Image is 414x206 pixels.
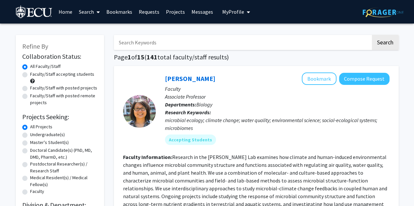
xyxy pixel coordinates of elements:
b: Faculty Information: [123,154,172,160]
span: Refine By [22,42,48,50]
button: Search [372,35,399,50]
img: ForagerOne Logo [363,7,404,17]
label: Faculty/Staff accepting students [30,71,94,78]
span: 15 [137,53,144,61]
a: Home [55,0,76,23]
label: Postdoctoral Researcher(s) / Research Staff [30,161,98,174]
b: Departments: [165,101,196,108]
p: Faculty [165,85,389,93]
label: Doctoral Candidate(s) (PhD, MD, DMD, PharmD, etc.) [30,147,98,161]
a: Projects [163,0,188,23]
span: My Profile [222,8,244,15]
a: Bookmarks [103,0,135,23]
a: Search [76,0,103,23]
img: East Carolina University Logo [16,5,53,20]
h1: Page of ( total faculty/staff results) [114,53,399,61]
label: Faculty [30,188,44,195]
h2: Collaboration Status: [22,53,98,60]
label: Undergraduate(s) [30,131,65,138]
input: Search Keywords [114,35,371,50]
div: microbial ecology; climate change; water quality; environmental science; social-ecological system... [165,116,389,132]
label: Faculty/Staff with posted remote projects [30,92,98,106]
iframe: Chat [5,177,28,201]
mat-chip: Accepting Students [165,135,216,145]
b: Research Keywords: [165,109,211,116]
a: Requests [135,0,163,23]
h2: Projects Seeking: [22,113,98,121]
label: All Faculty/Staff [30,63,61,70]
a: Messages [188,0,216,23]
a: [PERSON_NAME] [165,74,215,83]
span: 141 [147,53,157,61]
label: All Projects [30,123,52,130]
label: Faculty/Staff with posted projects [30,85,97,91]
label: Master's Student(s) [30,139,69,146]
span: Biology [196,101,212,108]
button: Compose Request to Ariane Peralta [339,73,389,85]
button: Add Ariane Peralta to Bookmarks [302,72,336,85]
label: Medical Resident(s) / Medical Fellow(s) [30,174,98,188]
span: 1 [128,53,131,61]
p: Associate Professor [165,93,389,101]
